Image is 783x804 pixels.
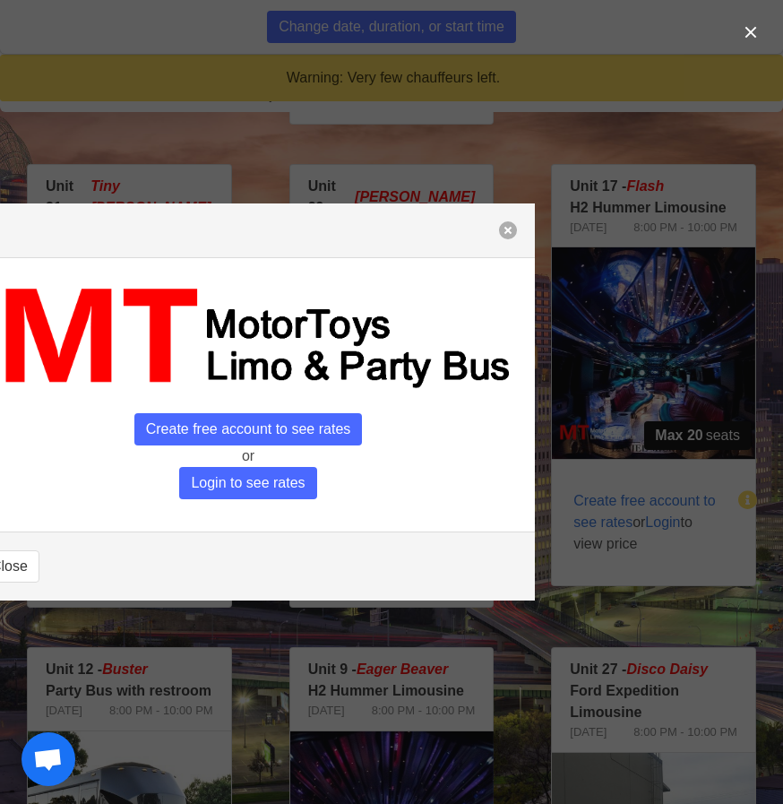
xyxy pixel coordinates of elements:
[179,467,316,499] span: Login to see rates
[134,413,363,445] span: Create free account to see rates
[22,732,75,786] div: Open chat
